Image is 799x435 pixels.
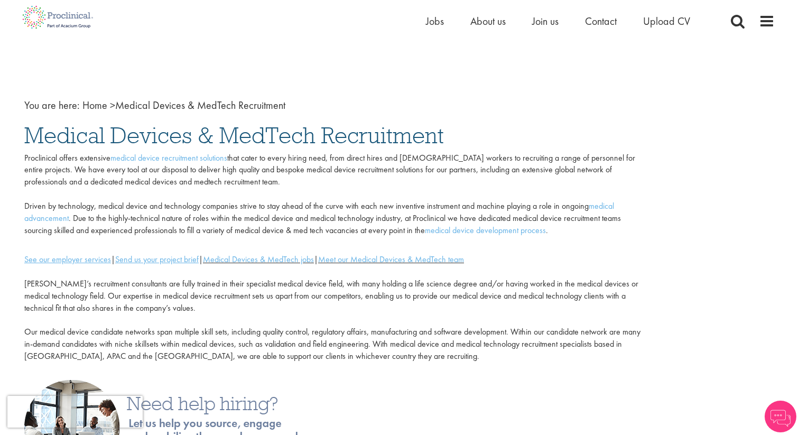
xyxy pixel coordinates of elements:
[470,14,506,28] a: About us
[24,98,80,112] span: You are here:
[7,396,143,428] iframe: reCAPTCHA
[110,98,115,112] span: >
[115,254,199,265] a: Send us your project brief
[532,14,559,28] a: Join us
[585,14,617,28] a: Contact
[765,401,796,432] img: Chatbot
[24,266,647,375] p: [PERSON_NAME]’s recruitment consultants are fully trained in their specialist medical device fiel...
[318,254,464,265] a: Meet our Medical Devices & MedTech team
[24,152,647,237] p: Proclinical offers extensive that cater to every hiring need, from direct hires and [DEMOGRAPHIC_...
[82,98,107,112] a: breadcrumb link to Home
[425,225,546,236] a: medical device development process
[24,121,444,150] span: Medical Devices & MedTech Recruitment
[24,200,614,224] a: medical advancement
[110,152,227,163] a: medical device recruitment solutions
[24,254,647,266] div: | | |
[426,14,444,28] a: Jobs
[203,254,314,265] a: Medical Devices & MedTech jobs
[643,14,690,28] a: Upload CV
[24,254,111,265] a: See our employer services
[82,98,285,112] span: Medical Devices & MedTech Recruitment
